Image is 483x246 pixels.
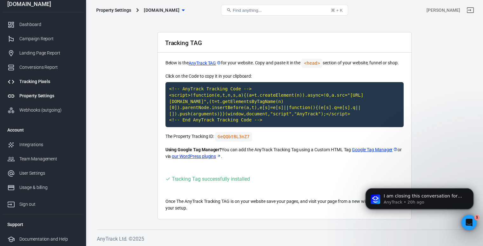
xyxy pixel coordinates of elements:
[165,175,250,183] div: Visit your website to trigger the Tracking Tag and validate your setup.
[165,198,404,211] p: Once The AnyTrack Tracking TAG is on your website save your pages, and visit your page from a new...
[13,56,114,77] p: What do you want to track [DATE]?
[2,89,84,103] a: Property Settings
[165,82,404,127] code: Click to copy
[2,180,84,195] a: Usage & billing
[64,178,127,204] button: Messages
[2,122,84,138] li: Account
[2,103,84,117] a: Webhooks (outgoing)
[165,59,404,68] p: Below is the for your website. Copy and paste it in the section of your website, funnel or shop.
[13,12,58,22] img: logo
[28,100,273,106] span: I am closing this conversation for now. You can always respond later or start a new conversation.
[13,100,26,113] img: Profile image for Laurent
[165,132,404,141] p: The Property Tracking ID:
[86,10,99,23] img: Profile image for Laurent
[2,32,84,46] a: Campaign Report
[165,40,202,46] h2: Tracking TAG
[74,10,87,23] img: Profile image for Jose
[221,5,348,16] button: Find anything...⌘ + K
[19,141,78,148] div: Integrations
[19,201,78,208] div: Sign out
[2,1,84,7] div: [DOMAIN_NAME]
[165,147,222,152] strong: Using Google Tag Manager?
[13,148,106,154] div: Knowledge Base
[352,146,398,153] a: Google Tag Manager
[84,194,106,198] span: Messages
[19,36,78,42] div: Campaign Report
[461,215,477,230] iframe: Intercom live chat
[19,64,78,71] div: Conversions Report
[474,215,480,220] span: 1
[233,8,262,13] span: Find anything...
[24,194,39,198] span: Home
[141,4,187,16] button: [DOMAIN_NAME]
[7,95,120,118] div: Profile image for LaurentI am closing this conversation for now. You can always respond later or ...
[97,235,472,243] h6: AnyTrack Ltd. © 2025
[19,93,78,99] div: Property Settings
[19,21,78,28] div: Dashboard
[426,7,460,14] div: Account id: Kz40c9cP
[6,122,121,139] div: Contact support
[463,3,478,18] a: Sign out
[2,138,84,152] a: Integrations
[165,73,404,80] p: Click on the Code to copy it in your clipboard:
[301,59,322,68] code: <head>
[172,175,250,183] div: Tracking Tag successfully installed
[96,7,131,13] div: Property Settings
[6,85,121,119] div: Recent messageProfile image for LaurentI am closing this conversation for now. You can always res...
[165,146,404,160] p: You can add the AnyTrack Tracking Tag using a Custom HTML Tag or via .
[66,107,87,113] div: • 20h ago
[2,217,84,232] li: Support
[19,156,78,162] div: Team Management
[2,152,84,166] a: Team Management
[19,184,78,191] div: Usage & billing
[109,10,121,22] div: Close
[2,166,84,180] a: User Settings
[19,50,78,56] div: Landing Page Report
[28,107,65,113] div: [PERSON_NAME]
[19,107,78,113] div: Webhooks (outgoing)
[13,45,114,56] p: Hi Allister 👋
[2,46,84,60] a: Landing Page Report
[144,6,179,14] span: adhdsuccesssystem.com
[13,91,114,97] div: Recent message
[19,236,78,243] div: Documentation and Help
[13,127,106,134] div: Contact support
[9,145,118,157] a: Knowledge Base
[2,17,84,32] a: Dashboard
[356,175,483,229] iframe: Intercom notifications message
[2,74,84,89] a: Tracking Pixels
[2,195,84,211] a: Sign out
[331,8,343,13] div: ⌘ + K
[215,132,252,141] code: Click to copy
[19,170,78,177] div: User Settings
[172,153,221,160] a: our WordPress plugins
[19,78,78,85] div: Tracking Pixels
[189,60,221,67] a: AnyTrack TAG
[2,60,84,74] a: Conversions Report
